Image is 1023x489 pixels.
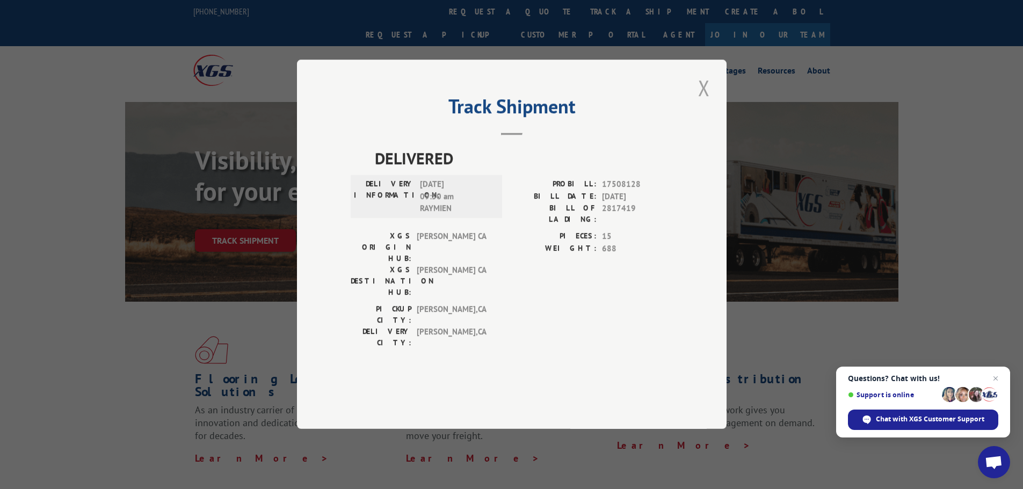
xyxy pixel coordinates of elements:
[417,265,489,298] span: [PERSON_NAME] CA
[351,99,673,119] h2: Track Shipment
[602,231,673,243] span: 15
[351,326,411,349] label: DELIVERY CITY:
[512,203,597,225] label: BILL OF LADING:
[354,179,415,215] label: DELIVERY INFORMATION:
[602,191,673,203] span: [DATE]
[695,73,713,103] button: Close modal
[351,231,411,265] label: XGS ORIGIN HUB:
[848,391,938,399] span: Support is online
[876,414,984,424] span: Chat with XGS Customer Support
[351,304,411,326] label: PICKUP CITY:
[512,231,597,243] label: PIECES:
[848,374,998,383] span: Questions? Chat with us!
[417,304,489,326] span: [PERSON_NAME] , CA
[417,231,489,265] span: [PERSON_NAME] CA
[417,326,489,349] span: [PERSON_NAME] , CA
[375,147,673,171] span: DELIVERED
[512,191,597,203] label: BILL DATE:
[602,203,673,225] span: 2817419
[848,410,998,430] span: Chat with XGS Customer Support
[978,446,1010,478] a: Open chat
[602,179,673,191] span: 17508128
[420,179,492,215] span: [DATE] 09:50 am RAYMIEN
[602,243,673,255] span: 688
[512,243,597,255] label: WEIGHT:
[351,265,411,298] label: XGS DESTINATION HUB:
[512,179,597,191] label: PROBILL:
